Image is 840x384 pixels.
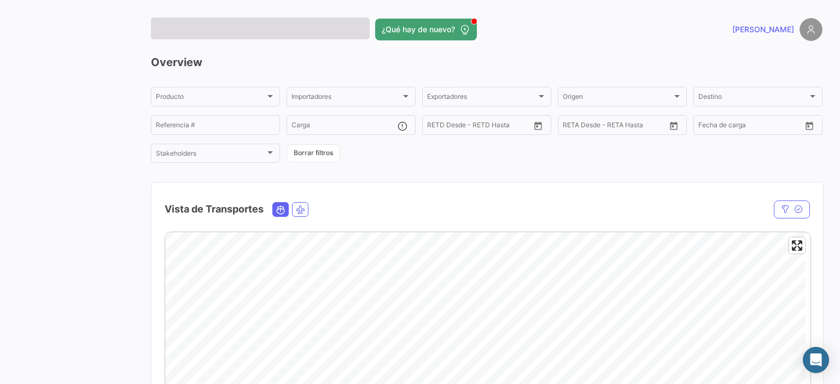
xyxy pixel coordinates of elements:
[156,151,265,159] span: Stakeholders
[732,24,794,35] span: [PERSON_NAME]
[698,123,718,131] input: Desde
[726,123,775,131] input: Hasta
[382,24,455,35] span: ¿Qué hay de nuevo?
[563,94,672,102] span: Origen
[801,117,818,134] button: Open calendar
[427,123,447,131] input: Desde
[666,117,682,134] button: Open calendar
[800,18,822,41] img: placeholder-user.png
[151,55,822,70] h3: Overview
[698,94,808,102] span: Destino
[375,19,477,40] button: ¿Qué hay de nuevo?
[291,94,401,102] span: Importadores
[427,94,536,102] span: Exportadores
[165,202,264,217] h4: Vista de Transportes
[287,144,340,162] button: Borrar filtros
[803,347,829,373] div: Abrir Intercom Messenger
[454,123,504,131] input: Hasta
[273,203,288,216] button: Ocean
[789,238,805,253] button: Enter fullscreen
[156,94,265,102] span: Producto
[530,117,546,134] button: Open calendar
[563,123,582,131] input: Desde
[590,123,639,131] input: Hasta
[293,203,308,216] button: Air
